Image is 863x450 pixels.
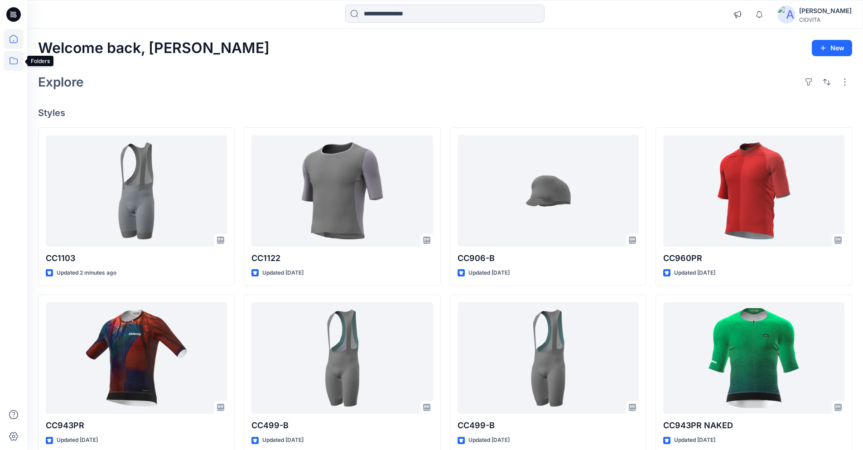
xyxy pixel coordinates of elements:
p: CC943PR NAKED [663,419,844,432]
div: [PERSON_NAME] [799,5,852,16]
p: Updated [DATE] [57,435,98,445]
p: CC960PR [663,252,844,265]
p: CC1122 [251,252,433,265]
h4: Styles [38,107,852,118]
p: CC943PR [46,419,227,432]
a: CC906-B [458,135,639,247]
div: CIOVITA [799,16,852,23]
p: Updated [DATE] [674,435,715,445]
img: avatar [777,5,796,24]
p: Updated [DATE] [674,268,715,278]
p: Updated [DATE] [468,435,510,445]
a: CC960PR [663,135,844,247]
a: CC1103 [46,135,227,247]
p: CC1103 [46,252,227,265]
a: CC499-B [458,302,639,414]
button: New [812,40,852,56]
p: CC499-B [251,419,433,432]
p: CC906-B [458,252,639,265]
a: CC499-B [251,302,433,414]
a: CC943PR NAKED [663,302,844,414]
h2: Welcome back, [PERSON_NAME] [38,40,270,57]
p: CC499-B [458,419,639,432]
h2: Explore [38,75,84,89]
a: CC943PR [46,302,227,414]
a: CC1122 [251,135,433,247]
p: Updated [DATE] [262,268,304,278]
p: Updated 2 minutes ago [57,268,116,278]
p: Updated [DATE] [262,435,304,445]
p: Updated [DATE] [468,268,510,278]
